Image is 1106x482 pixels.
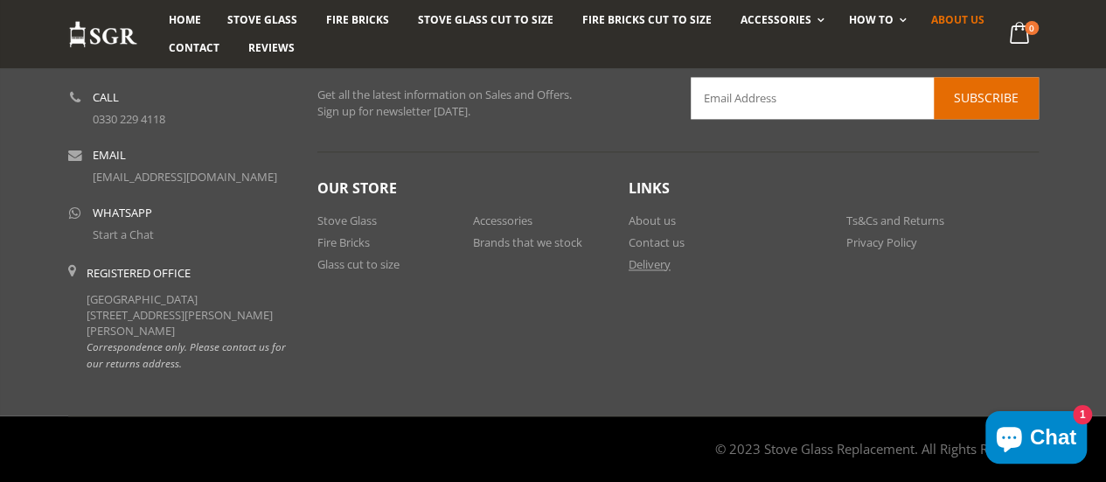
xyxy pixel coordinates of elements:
em: Correspondence only. Please contact us for our returns address. [87,339,286,369]
a: Accessories [473,213,532,228]
button: Subscribe [934,77,1039,119]
div: [GEOGRAPHIC_DATA] [STREET_ADDRESS][PERSON_NAME][PERSON_NAME] [87,265,291,371]
span: Stove Glass Cut To Size [418,12,553,27]
a: Delivery [629,256,671,272]
a: 0330 229 4118 [93,111,165,127]
a: How To [836,6,915,34]
input: Email Address [691,77,1039,119]
span: How To [849,12,894,27]
span: 0 [1025,21,1039,35]
span: Links [629,178,670,198]
a: Contact [156,34,233,62]
a: Stove Glass Cut To Size [405,6,567,34]
a: Accessories [727,6,832,34]
a: Brands that we stock [473,234,582,250]
span: Contact [169,40,219,55]
b: Email [93,150,126,161]
a: Fire Bricks Cut To Size [569,6,724,34]
a: Reviews [235,34,308,62]
span: Stove Glass [227,12,297,27]
span: Fire Bricks Cut To Size [582,12,711,27]
span: Home [169,12,201,27]
a: Privacy Policy [846,234,917,250]
b: Registered Office [87,265,191,281]
img: Stove Glass Replacement [68,20,138,49]
b: Call [93,92,119,103]
b: WhatsApp [93,207,152,219]
span: Our Store [317,178,397,198]
a: Start a Chat [93,227,154,242]
span: Fire Bricks [326,12,389,27]
a: Contact us [629,234,685,250]
a: Fire Bricks [317,234,370,250]
a: Stove Glass [317,213,377,228]
a: 0 [1002,17,1038,52]
a: Glass cut to size [317,256,400,272]
a: Home [156,6,214,34]
span: Accessories [740,12,810,27]
span: About us [931,12,984,27]
address: © 2023 Stove Glass Replacement. All Rights Reserved. [715,431,1039,466]
a: [EMAIL_ADDRESS][DOMAIN_NAME] [93,169,277,185]
a: Stove Glass [214,6,310,34]
a: Ts&Cs and Returns [846,213,944,228]
a: About us [629,213,676,228]
span: Reviews [248,40,295,55]
a: Fire Bricks [313,6,402,34]
p: Get all the latest information on Sales and Offers. Sign up for newsletter [DATE]. [317,87,665,121]
a: About us [918,6,998,34]
inbox-online-store-chat: Shopify online store chat [980,411,1092,468]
